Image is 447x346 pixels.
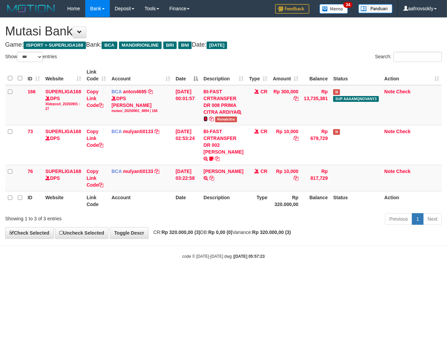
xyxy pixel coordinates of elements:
[173,125,201,165] td: [DATE] 02:53:24
[55,227,108,239] a: Uncheck Selected
[173,165,201,191] td: [DATE] 03:22:58
[382,191,442,210] th: Action
[45,102,81,112] div: deposit_20250901 : 27
[43,85,84,125] td: DPS
[209,175,214,181] a: Copy DEWI PITRI NINGSIH to clipboard
[17,52,43,62] select: Showentries
[358,4,392,13] img: panduan.png
[270,191,301,210] th: Rp 320.000,00
[204,169,243,174] a: [PERSON_NAME]
[396,129,411,134] a: Check
[123,89,147,94] a: anton4695
[5,52,57,62] label: Show entries
[5,42,442,48] h4: Game: Bank: Date:
[270,85,301,125] td: Rp 300,000
[173,85,201,125] td: [DATE] 00:01:57
[252,230,291,235] strong: Rp 320.000,00 (3)
[109,191,173,210] th: Account
[384,89,395,94] a: Note
[319,4,348,14] img: Button%20Memo.svg
[43,66,84,85] th: Website: activate to sort column ascending
[5,3,57,14] img: MOTION_logo.png
[109,66,173,85] th: Account: activate to sort column ascending
[45,129,81,134] a: SUPERLIGA168
[301,85,330,125] td: Rp 13,735,381
[25,66,43,85] th: ID: activate to sort column ascending
[150,230,291,235] span: CR: DB: Variance:
[102,42,117,49] span: BCA
[215,116,237,122] span: Ronalcitra
[123,129,153,134] a: mulyanti0133
[333,89,340,95] span: Has Note
[333,129,340,135] span: Has Note
[201,191,246,210] th: Description
[110,227,149,239] a: Toggle Descr
[246,191,270,210] th: Type
[111,129,122,134] span: BCA
[123,169,153,174] a: mulyanti0133
[5,213,181,222] div: Showing 1 to 3 of 3 entries
[45,169,81,174] a: SUPERLIGA168
[148,89,153,94] a: Copy anton4695 to clipboard
[330,66,382,85] th: Status
[301,125,330,165] td: Rp 679,729
[384,169,395,174] a: Note
[45,89,81,94] a: SUPERLIGA168
[246,66,270,85] th: Type: activate to sort column ascending
[119,42,162,49] span: MANDIRIONLINE
[111,95,170,113] div: DPS [PERSON_NAME]
[330,191,382,210] th: Status
[154,169,159,174] a: Copy mulyanti0133 to clipboard
[43,165,84,191] td: DPS
[207,42,227,49] span: [DATE]
[393,52,442,62] input: Search:
[111,109,170,113] div: mutasi_20250901_4894 | 166
[333,96,379,102] span: SUP AAAAMQNOVANY3
[154,129,159,134] a: Copy mulyanti0133 to clipboard
[385,213,412,225] a: Previous
[396,89,411,94] a: Check
[301,191,330,210] th: Balance
[43,191,84,210] th: Website
[173,191,201,210] th: Date
[25,191,43,210] th: ID
[270,66,301,85] th: Amount: activate to sort column ascending
[111,89,122,94] span: BCA
[5,227,54,239] a: Check Selected
[260,169,267,174] span: CR
[294,136,298,141] a: Copy Rp 10,000 to clipboard
[163,42,177,49] span: BRI
[87,89,103,108] a: Copy Link Code
[201,66,246,85] th: Description: activate to sort column ascending
[270,165,301,191] td: Rp 10,000
[260,129,267,134] span: CR
[384,129,395,134] a: Note
[215,156,220,161] a: Copy BI-FAST CRTRANSFER DR 002 MUHAMAD MADROJI to clipboard
[84,66,109,85] th: Link Code: activate to sort column ascending
[208,230,233,235] strong: Rp 0,00 (0)
[375,52,442,62] label: Search:
[412,213,423,225] a: 1
[87,169,103,188] a: Copy Link Code
[294,175,298,181] a: Copy Rp 10,000 to clipboard
[396,169,411,174] a: Check
[28,169,33,174] span: 76
[234,254,265,259] strong: [DATE] 05:57:23
[111,169,122,174] span: BCA
[201,125,246,165] td: BI-FAST CRTRANSFER DR 002 [PERSON_NAME]
[178,42,192,49] span: BNI
[43,125,84,165] td: DPS
[301,165,330,191] td: Rp 817,729
[301,66,330,85] th: Balance
[260,89,267,94] span: CR
[162,230,200,235] strong: Rp 320.000,00 (3)
[173,66,201,85] th: Date: activate to sort column descending
[423,213,442,225] a: Next
[343,2,353,8] span: 34
[28,129,33,134] span: 73
[28,89,35,94] span: 166
[182,254,265,259] small: code © [DATE]-[DATE] dwg |
[209,116,214,122] a: Copy BI-FAST CRTRANSFER DR 008 PRIMA CITRA ARDIYA to clipboard
[201,85,246,125] td: BI-FAST CRTRANSFER DR 008 PRIMA CITRA ARDIYA
[87,129,103,148] a: Copy Link Code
